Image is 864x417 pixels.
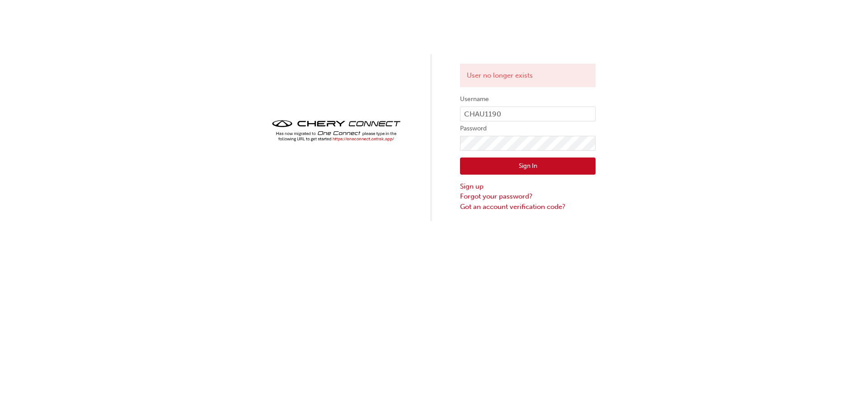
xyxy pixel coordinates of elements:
[460,64,596,88] div: User no longer exists
[460,158,596,175] button: Sign In
[460,202,596,212] a: Got an account verification code?
[460,181,596,192] a: Sign up
[268,117,404,144] img: cheryconnect
[460,94,596,105] label: Username
[460,191,596,202] a: Forgot your password?
[460,107,596,122] input: Username
[460,123,596,134] label: Password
